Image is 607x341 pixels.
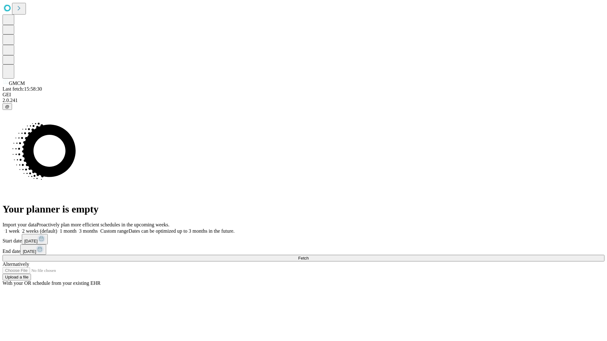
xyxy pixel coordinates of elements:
[3,280,101,286] span: With your OR schedule from your existing EHR
[20,244,46,255] button: [DATE]
[9,81,25,86] span: GMCM
[3,234,604,244] div: Start date
[5,104,9,109] span: @
[3,261,29,267] span: Alternatively
[22,234,48,244] button: [DATE]
[3,92,604,98] div: GEI
[3,222,37,227] span: Import your data
[79,228,98,234] span: 3 months
[129,228,235,234] span: Dates can be optimized up to 3 months in the future.
[5,228,20,234] span: 1 week
[298,256,309,260] span: Fetch
[3,98,604,103] div: 2.0.241
[3,103,12,110] button: @
[24,239,38,243] span: [DATE]
[3,244,604,255] div: End date
[3,203,604,215] h1: Your planner is empty
[60,228,77,234] span: 1 month
[3,274,31,280] button: Upload a file
[100,228,128,234] span: Custom range
[37,222,169,227] span: Proactively plan more efficient schedules in the upcoming weeks.
[3,255,604,261] button: Fetch
[23,249,36,254] span: [DATE]
[22,228,57,234] span: 2 weeks (default)
[3,86,42,92] span: Last fetch: 15:58:30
